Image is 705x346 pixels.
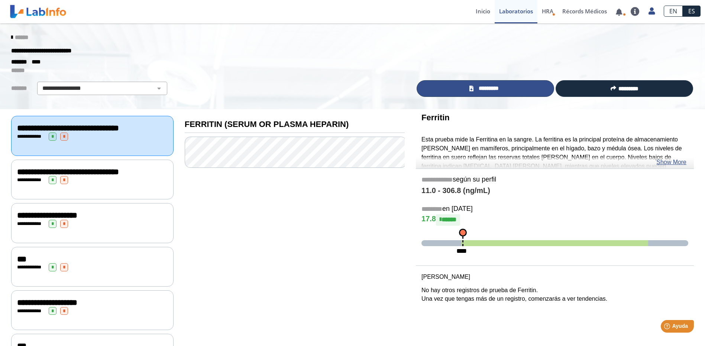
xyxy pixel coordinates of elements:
[421,186,688,195] h4: 11.0 - 306.8 (ng/mL)
[421,272,688,281] p: [PERSON_NAME]
[421,214,688,225] h4: 17.8
[421,135,688,189] p: Esta prueba mide la Ferritina en la sangre. La ferritina es la principal proteína de almacenamien...
[639,317,697,338] iframe: Help widget launcher
[656,158,686,167] a: Show More
[542,7,553,15] span: HRA
[421,176,688,184] h5: según su perfil
[421,205,688,213] h5: en [DATE]
[683,6,701,17] a: ES
[664,6,683,17] a: EN
[185,120,349,129] b: FERRITIN (SERUM OR PLASMA HEPARIN)
[421,113,450,122] b: Ferritin
[421,286,688,304] p: No hay otros registros de prueba de Ferritin. Una vez que tengas más de un registro, comenzarás a...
